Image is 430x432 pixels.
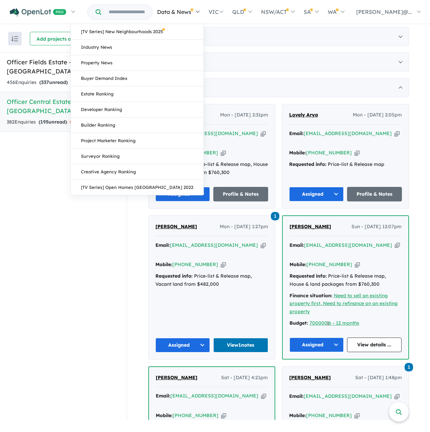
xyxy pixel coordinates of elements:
[289,112,318,118] span: Lovely Arya
[289,187,344,201] button: Assigned
[7,58,120,76] h5: Officer Fields Estate - Officer , [GEOGRAPHIC_DATA]
[71,133,203,149] a: Project Marketer Ranking
[71,71,203,86] a: Buyer Demand Index
[220,111,268,119] span: Mon - [DATE] 2:31pm
[289,150,306,156] strong: Mobile:
[395,242,400,249] button: Copy
[289,293,397,315] u: Need to sell an existing property first, Need to refinance on an existing property
[289,161,326,167] strong: Requested info:
[271,211,279,220] a: 1
[71,149,203,164] a: Surveyor Ranking
[309,320,327,326] a: 700000
[289,338,344,352] button: Assigned
[304,242,392,248] a: [EMAIL_ADDRESS][DOMAIN_NAME]
[289,223,331,230] span: [PERSON_NAME]
[261,130,266,137] button: Copy
[289,374,331,381] span: [PERSON_NAME]
[170,393,258,399] a: [EMAIL_ADDRESS][DOMAIN_NAME]
[155,272,268,288] div: Price-list & Release map, Vacant land from $482,000
[148,78,409,97] div: [DATE]
[221,261,226,268] button: Copy
[289,374,331,382] a: [PERSON_NAME]
[221,149,226,156] button: Copy
[289,412,306,418] strong: Mobile:
[289,320,308,326] strong: Budget:
[213,187,268,201] a: Profile & Notes
[304,393,392,399] a: [EMAIL_ADDRESS][DOMAIN_NAME]
[289,242,304,248] strong: Email:
[289,393,304,399] strong: Email:
[221,412,226,419] button: Copy
[304,130,392,136] a: [EMAIL_ADDRESS][DOMAIN_NAME]
[289,319,402,327] div: |
[156,374,197,382] a: [PERSON_NAME]
[173,412,218,418] a: [PHONE_NUMBER]
[7,97,120,115] h5: Officer Central Estate - Officer , [GEOGRAPHIC_DATA]
[271,212,279,220] span: 1
[261,392,266,399] button: Copy
[40,119,48,125] span: 195
[172,261,218,267] a: [PHONE_NUMBER]
[172,150,218,156] a: [PHONE_NUMBER]
[10,8,66,17] img: Openlot PRO Logo White
[7,118,98,126] div: 382 Enquir ies
[103,5,151,19] input: Try estate name, suburb, builder or developer
[289,160,402,169] div: Price-list & Release map
[355,261,360,268] button: Copy
[156,393,170,399] strong: Email:
[155,242,170,248] strong: Email:
[289,272,402,288] div: Price-list & Release map, House & land packages from $760,300
[289,293,332,299] strong: Finance situation:
[71,55,203,71] a: Property News
[306,261,352,267] a: [PHONE_NUMBER]
[289,261,306,267] strong: Mobile:
[70,118,98,125] span: CASHBACK
[405,362,413,371] a: 1
[170,130,258,136] a: [EMAIL_ADDRESS][DOMAIN_NAME]
[394,130,400,137] button: Copy
[289,130,304,136] strong: Email:
[7,79,99,87] div: 456 Enquir ies
[354,412,360,419] button: Copy
[405,363,413,371] span: 1
[155,160,268,177] div: Price-list & Release map, House & land packages from $760,300
[71,117,203,133] a: Builder Ranking
[353,111,402,119] span: Mon - [DATE] 2:05pm
[289,273,327,279] strong: Requested info:
[213,338,268,352] a: View1notes
[156,412,173,418] strong: Mobile:
[394,393,400,400] button: Copy
[148,52,409,71] div: [DATE]
[220,223,268,231] span: Mon - [DATE] 1:27pm
[156,374,197,381] span: [PERSON_NAME]
[155,273,193,279] strong: Requested info:
[261,242,266,249] button: Copy
[306,150,352,156] a: [PHONE_NUMBER]
[155,223,197,231] a: [PERSON_NAME]
[354,149,360,156] button: Copy
[71,40,203,55] a: Industry News
[71,86,203,102] a: Estate Ranking
[221,374,268,382] span: Sat - [DATE] 4:21pm
[328,320,359,326] a: 6 - 12 months
[347,187,402,201] a: Profile & Notes
[71,164,203,180] a: Creative Agency Ranking
[155,223,197,230] span: [PERSON_NAME]
[289,223,331,231] a: [PERSON_NAME]
[12,36,18,41] img: sort.svg
[347,338,402,352] a: View details ...
[289,111,318,119] a: Lovely Arya
[155,261,172,267] strong: Mobile:
[39,79,68,85] strong: ( unread)
[148,27,409,46] div: [DATE]
[39,119,67,125] strong: ( unread)
[351,223,402,231] span: Sun - [DATE] 12:07pm
[41,79,49,85] span: 337
[30,32,104,45] button: Add projects and builders
[71,102,203,117] a: Developer Ranking
[155,338,210,352] button: Assigned
[71,24,203,40] a: [TV Series] New Neighbourhoods 2025
[355,374,402,382] span: Sat - [DATE] 1:48pm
